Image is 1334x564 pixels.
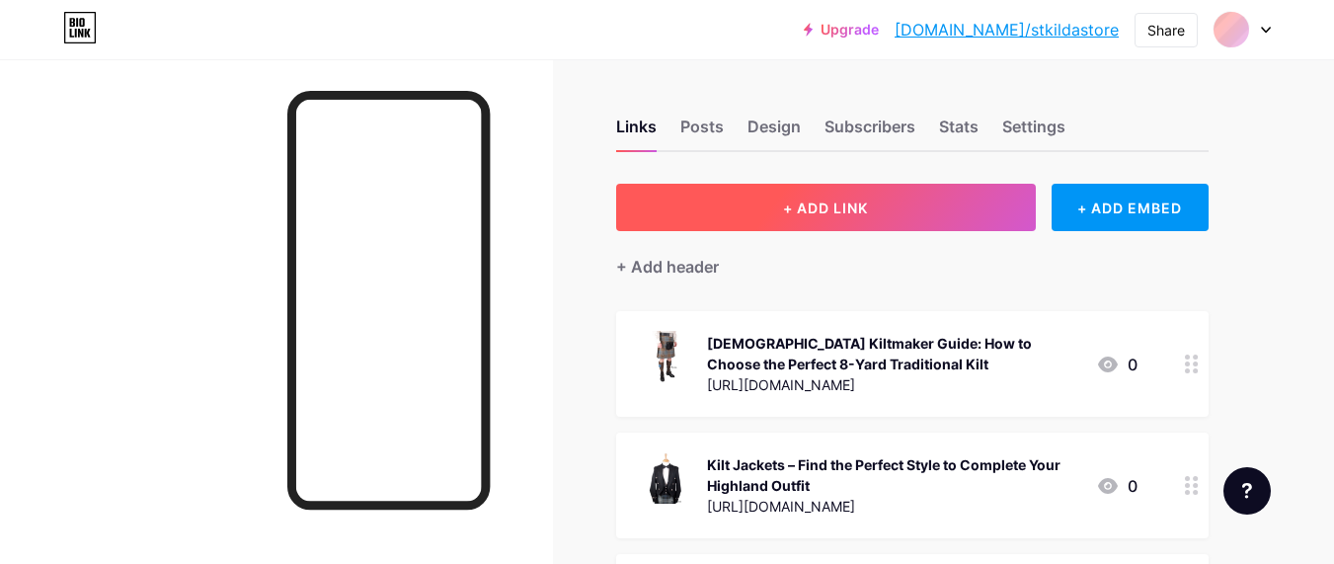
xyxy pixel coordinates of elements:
div: [URL][DOMAIN_NAME] [707,374,1080,395]
a: Upgrade [804,22,879,38]
div: Posts [680,115,724,150]
img: Kilt Jackets – Find the Perfect Style to Complete Your Highland Outfit [640,452,691,504]
div: [DEMOGRAPHIC_DATA] Kiltmaker Guide: How to Choose the Perfect 8-Yard Traditional Kilt [707,333,1080,374]
div: Kilt Jackets – Find the Perfect Style to Complete Your Highland Outfit [707,454,1080,496]
div: Stats [939,115,979,150]
div: Links [616,115,657,150]
div: Settings [1002,115,1065,150]
button: + ADD LINK [616,184,1036,231]
div: [URL][DOMAIN_NAME] [707,496,1080,517]
div: Share [1147,20,1185,40]
div: 0 [1096,474,1138,498]
img: Scottish Kiltmaker Guide: How to Choose the Perfect 8-Yard Traditional Kilt [640,331,691,382]
div: 0 [1096,353,1138,376]
div: + ADD EMBED [1052,184,1209,231]
div: Design [747,115,801,150]
div: Subscribers [824,115,915,150]
div: + Add header [616,255,719,279]
span: + ADD LINK [783,200,868,216]
a: [DOMAIN_NAME]/stkildastore [895,18,1119,41]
